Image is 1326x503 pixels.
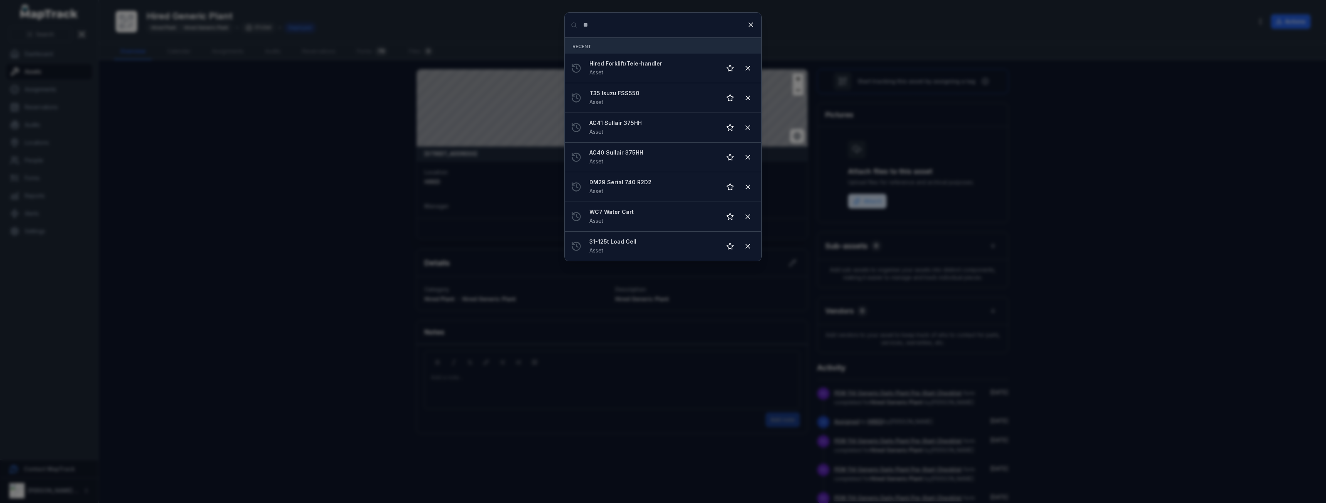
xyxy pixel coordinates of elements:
strong: AC40 Sullair 375HH [589,149,715,156]
span: Asset [589,99,603,105]
a: AC41 Sullair 375HHAsset [589,119,715,136]
a: Hired Forklift/Tele-handlerAsset [589,60,715,77]
span: Asset [589,128,603,135]
span: Asset [589,158,603,165]
span: Asset [589,69,603,76]
strong: Hired Forklift/Tele-handler [589,60,715,67]
span: Asset [589,188,603,194]
a: DM29 Serial 740 R2D2Asset [589,178,715,195]
a: AC40 Sullair 375HHAsset [589,149,715,166]
span: Asset [589,247,603,254]
strong: AC41 Sullair 375HH [589,119,715,127]
strong: DM29 Serial 740 R2D2 [589,178,715,186]
span: Recent [572,44,591,49]
a: 31-125t Load CellAsset [589,238,715,255]
a: T35 Isuzu FSS550Asset [589,89,715,106]
strong: T35 Isuzu FSS550 [589,89,715,97]
strong: 31-125t Load Cell [589,238,715,246]
strong: WC7 Water Cart [589,208,715,216]
a: WC7 Water CartAsset [589,208,715,225]
span: Asset [589,217,603,224]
